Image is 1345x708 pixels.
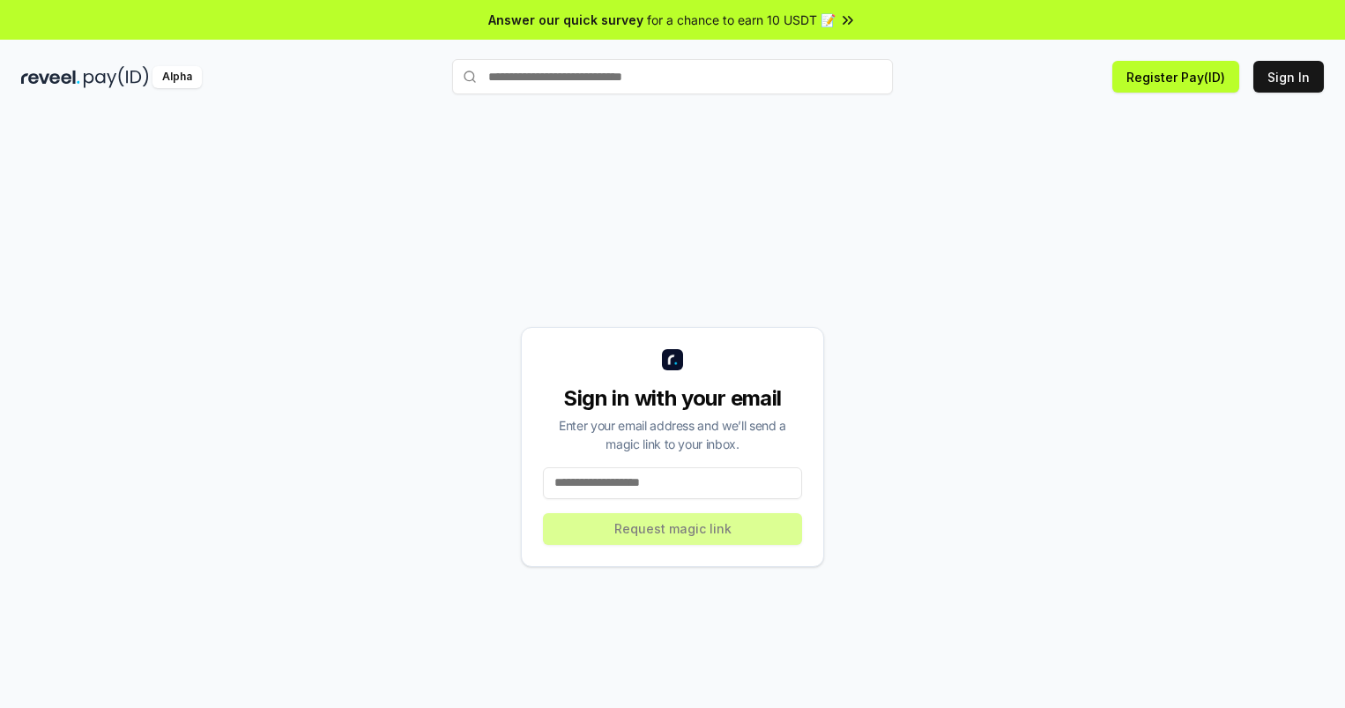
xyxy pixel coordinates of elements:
div: Enter your email address and we’ll send a magic link to your inbox. [543,416,802,453]
img: reveel_dark [21,66,80,88]
span: for a chance to earn 10 USDT 📝 [647,11,836,29]
div: Sign in with your email [543,384,802,413]
button: Register Pay(ID) [1112,61,1239,93]
span: Answer our quick survey [488,11,643,29]
div: Alpha [152,66,202,88]
button: Sign In [1253,61,1324,93]
img: logo_small [662,349,683,370]
img: pay_id [84,66,149,88]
